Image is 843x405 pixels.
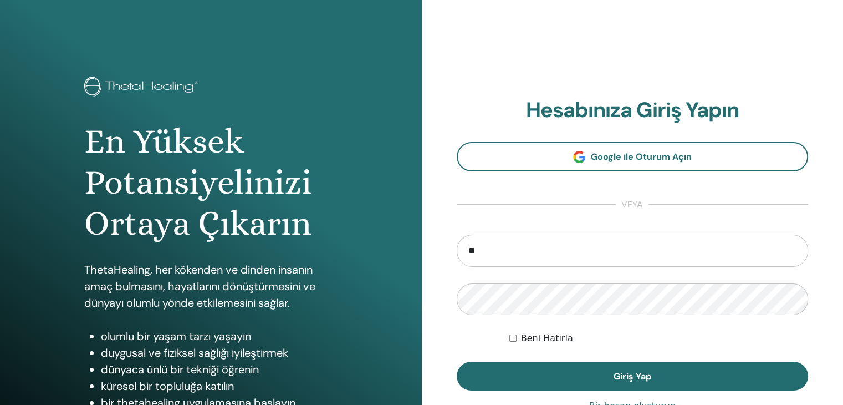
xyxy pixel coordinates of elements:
[84,262,315,310] font: ThetaHealing, her kökenden ve dinden insanın amaç bulmasını, hayatlarını dönüştürmesini ve dünyay...
[101,379,234,393] font: küresel bir topluluğa katılın
[614,371,651,382] font: Giriş Yap
[521,333,573,343] font: Beni Hatırla
[101,329,251,343] font: olumlu bir yaşam tarzı yaşayın
[84,121,311,244] font: En Yüksek Potansiyelinizi Ortaya Çıkarın
[101,362,259,377] font: dünyaca ünlü bir tekniği öğrenin
[457,142,809,171] a: Google ile Oturum Açın
[621,199,643,210] font: veya
[457,362,809,391] button: Giriş Yap
[526,96,739,124] font: Hesabınıza Giriş Yapın
[101,346,288,360] font: duygusal ve fiziksel sağlığı iyileştirmek
[509,332,808,345] div: Beni süresiz olarak veya manuel olarak çıkış yapana kadar kimlik doğrulamalı tut
[591,151,692,163] font: Google ile Oturum Açın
